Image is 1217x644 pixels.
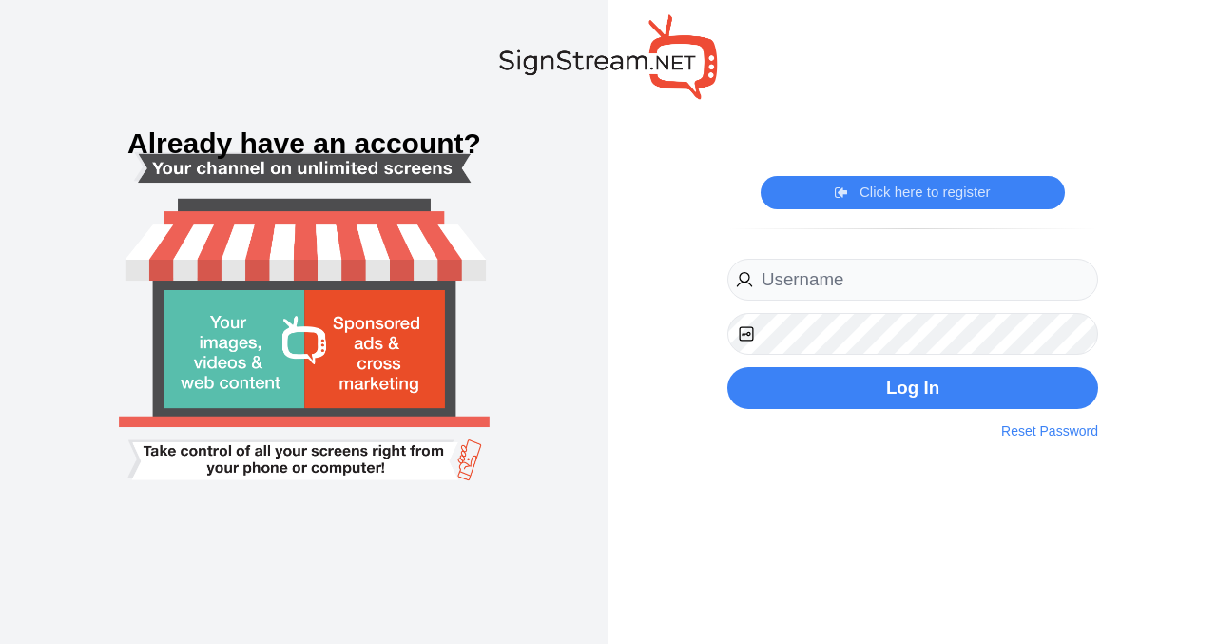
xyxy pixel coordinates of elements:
[76,68,532,576] img: Smart tv login
[19,129,589,158] h3: Already have an account?
[499,14,718,99] img: SignStream.NET
[727,367,1098,410] button: Log In
[727,259,1098,302] input: Username
[1001,421,1098,441] a: Reset Password
[835,183,990,202] a: Click here to register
